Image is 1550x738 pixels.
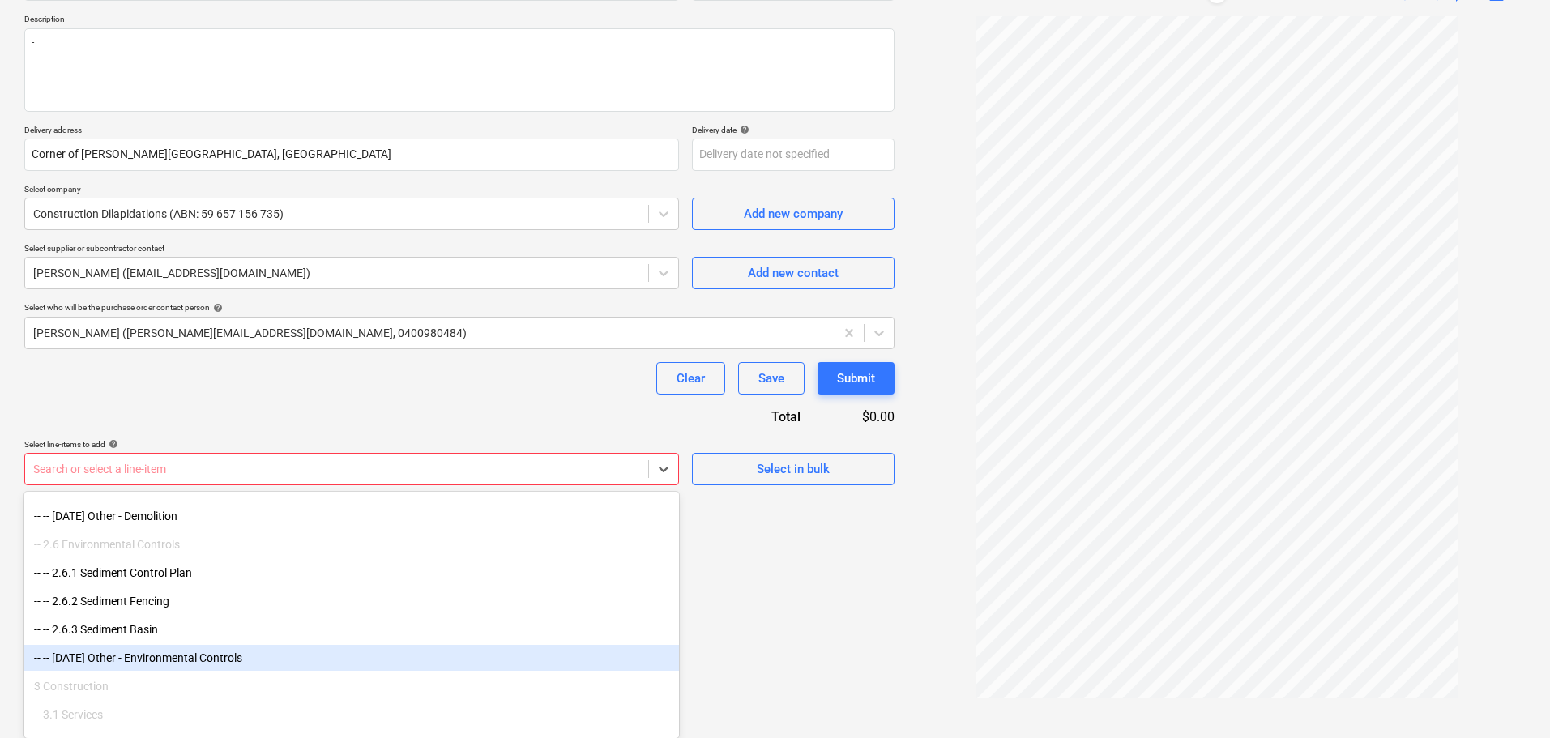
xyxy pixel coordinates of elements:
[24,439,679,450] div: Select line-items to add
[24,503,679,529] div: -- -- 2.5.99 Other - Demolition
[826,407,895,426] div: $0.00
[677,368,705,389] div: Clear
[748,262,839,284] div: Add new contact
[24,184,679,198] p: Select company
[24,302,895,313] div: Select who will be the purchase order contact person
[692,125,895,135] div: Delivery date
[24,702,679,727] div: -- 3.1 Services
[24,588,679,614] div: -- -- 2.6.2 Sediment Fencing
[656,362,725,395] button: Clear
[738,362,805,395] button: Save
[757,459,830,480] div: Select in bulk
[744,203,843,224] div: Add new company
[684,407,826,426] div: Total
[692,257,895,289] button: Add new contact
[1469,660,1550,738] iframe: Chat Widget
[692,198,895,230] button: Add new company
[210,303,223,313] span: help
[24,531,679,557] div: -- 2.6 Environmental Controls
[24,673,679,699] div: 3 Construction
[758,368,784,389] div: Save
[24,503,679,529] div: -- -- [DATE] Other - Demolition
[692,453,895,485] button: Select in bulk
[24,616,679,642] div: -- -- 2.6.3 Sediment Basin
[24,28,895,112] textarea: -
[24,560,679,586] div: -- -- 2.6.1 Sediment Control Plan
[24,125,679,139] p: Delivery address
[24,139,679,171] input: Delivery address
[692,139,895,171] input: Delivery date not specified
[24,645,679,671] div: -- -- 2.6.99 Other - Environmental Controls
[105,439,118,449] span: help
[818,362,895,395] button: Submit
[737,125,749,134] span: help
[24,645,679,671] div: -- -- [DATE] Other - Environmental Controls
[837,368,875,389] div: Submit
[24,243,679,257] p: Select supplier or subcontractor contact
[24,14,895,28] p: Description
